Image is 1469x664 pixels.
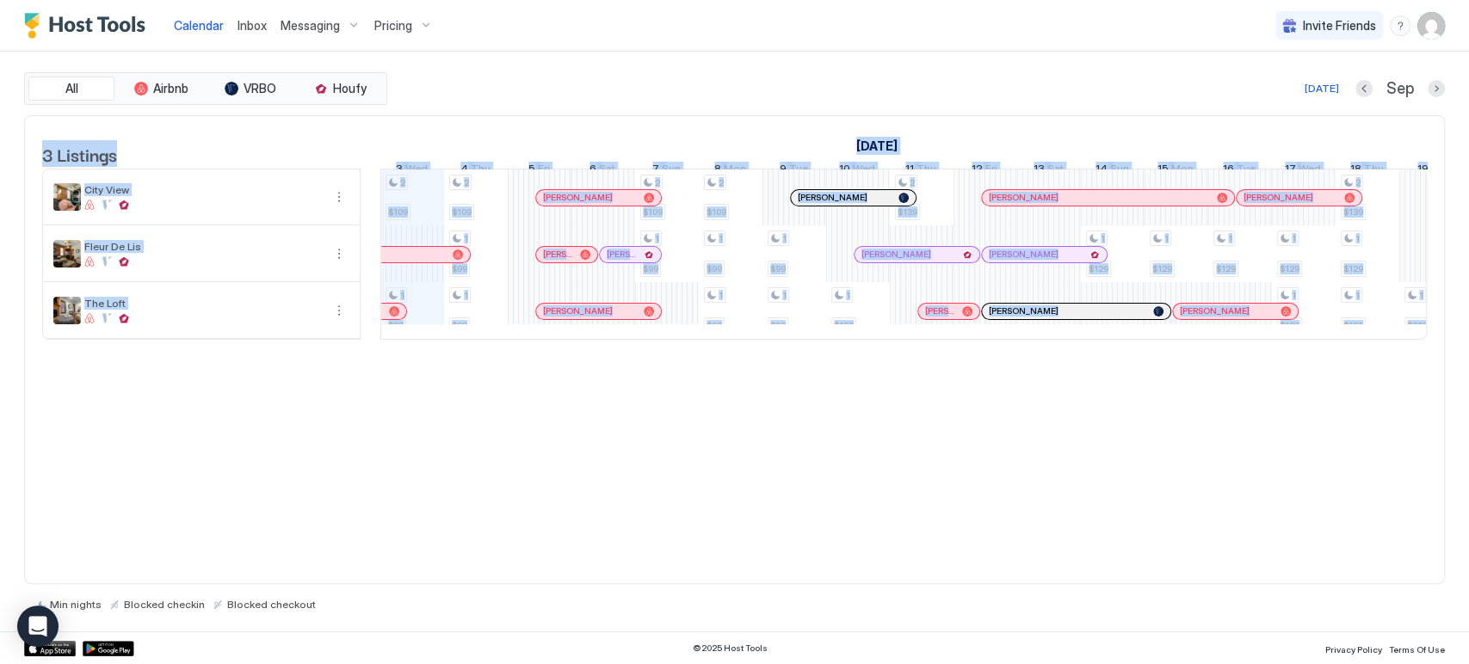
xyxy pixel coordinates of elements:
span: $129 [1343,320,1363,331]
span: Sun [1110,162,1129,180]
div: tab-group [24,72,387,105]
span: 1 [400,290,404,301]
span: Houfy [333,81,367,96]
a: September 1, 2025 [852,133,902,158]
span: $99 [452,263,467,274]
span: © 2025 Host Tools [693,642,768,654]
button: Airbnb [118,77,204,101]
span: $99 [707,320,722,331]
span: $99 [770,263,786,274]
span: [PERSON_NAME] [543,192,613,203]
span: 6 [589,162,596,180]
span: 4 [460,162,468,180]
span: $229 [1407,320,1428,331]
span: $129 [1343,263,1363,274]
span: 1 [464,233,468,244]
span: Mon [1171,162,1194,180]
a: September 18, 2025 [1346,158,1388,183]
a: September 16, 2025 [1219,158,1260,183]
span: [PERSON_NAME] [989,192,1059,203]
a: September 4, 2025 [456,158,495,183]
span: Thu [917,162,936,180]
button: Next month [1428,80,1445,97]
span: 2 [910,177,915,188]
span: Min nights [50,598,102,611]
a: September 9, 2025 [775,158,812,183]
div: [DATE] [1305,81,1339,96]
span: $139 [898,206,917,218]
span: 1 [782,290,787,301]
div: listing image [53,240,81,267]
button: More options [329,187,349,207]
span: $109 [643,206,663,218]
span: Blocked checkout [227,598,316,611]
span: 3 [396,162,403,180]
a: September 19, 2025 [1413,158,1447,183]
span: 2 [464,177,469,188]
span: $129 [1280,320,1299,331]
span: Airbnb [153,81,188,96]
span: 1 [1228,233,1232,244]
span: 1 [1292,290,1296,301]
span: $129 [1280,263,1299,274]
a: Terms Of Use [1389,639,1445,657]
span: $99 [770,320,786,331]
span: 2 [719,177,724,188]
span: 17 [1285,162,1296,180]
span: Thu [1364,162,1384,180]
span: $129 [1089,263,1108,274]
a: September 5, 2025 [524,158,554,183]
a: September 17, 2025 [1281,158,1325,183]
button: All [28,77,114,101]
a: September 6, 2025 [585,158,620,183]
button: [DATE] [1302,78,1342,99]
span: Wed [853,162,875,180]
div: menu [329,187,349,207]
span: 5 [528,162,535,180]
span: [PERSON_NAME] [607,249,637,260]
span: 1 [782,233,787,244]
span: 1 [846,290,850,301]
span: Calendar [174,18,224,33]
button: More options [329,300,349,321]
span: 3 Listings [42,141,117,167]
a: September 3, 2025 [392,158,432,183]
span: [PERSON_NAME] [543,305,613,317]
div: App Store [24,641,76,656]
span: [PERSON_NAME] [925,305,955,317]
span: Fleur De Lis [84,240,322,253]
span: 1 [1292,233,1296,244]
div: Open Intercom Messenger [17,606,59,647]
span: [PERSON_NAME] [989,249,1059,260]
a: Privacy Policy [1325,639,1382,657]
a: September 14, 2025 [1091,158,1133,183]
span: Blocked checkin [124,598,205,611]
a: Inbox [238,16,267,34]
a: September 10, 2025 [835,158,880,183]
span: Messaging [281,18,340,34]
span: $99 [707,263,722,274]
span: [PERSON_NAME] [1244,192,1313,203]
button: More options [329,243,349,264]
a: September 8, 2025 [710,158,750,183]
span: 2 [400,177,405,188]
span: $99 [388,320,404,331]
span: 16 [1223,162,1234,180]
span: 11 [905,162,914,180]
span: 1 [1355,233,1360,244]
span: Sat [1047,162,1064,180]
a: September 11, 2025 [901,158,941,183]
div: menu [1390,15,1410,36]
span: $129 [1152,263,1172,274]
span: Tue [789,162,808,180]
span: 12 [972,162,983,180]
a: Host Tools Logo [24,13,153,39]
span: 15 [1157,162,1169,180]
span: Privacy Policy [1325,644,1382,655]
span: Inbox [238,18,267,33]
span: [PERSON_NAME] [798,192,867,203]
span: Invite Friends [1303,18,1376,34]
span: 1 [719,290,723,301]
span: Wed [405,162,428,180]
